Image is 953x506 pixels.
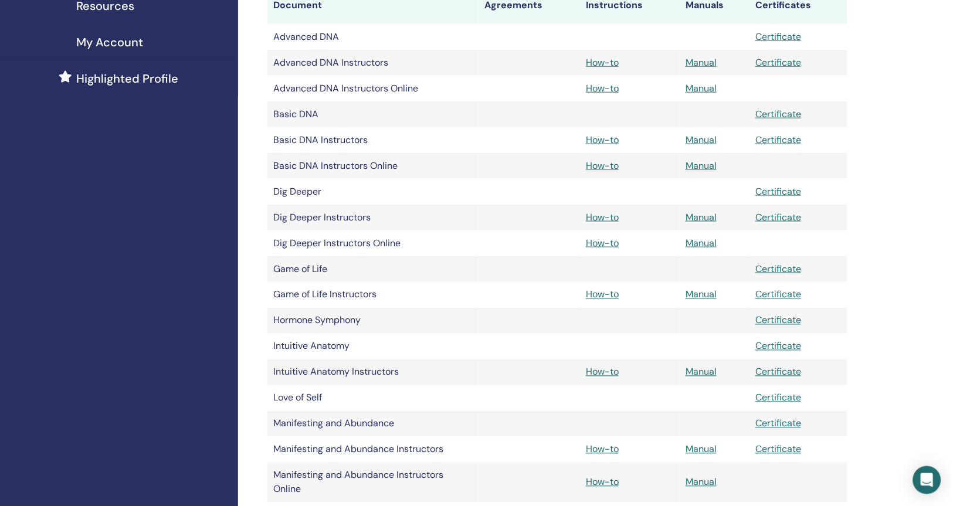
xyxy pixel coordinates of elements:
[76,33,143,51] span: My Account
[586,82,619,94] a: How-to
[686,211,717,223] a: Manual
[686,366,717,378] a: Manual
[267,437,479,463] td: Manifesting and Abundance Instructors
[755,443,801,456] a: Certificate
[586,159,619,172] a: How-to
[267,127,479,153] td: Basic DNA Instructors
[586,211,619,223] a: How-to
[267,205,479,230] td: Dig Deeper Instructors
[686,443,717,456] a: Manual
[755,108,801,120] a: Certificate
[267,463,479,502] td: Manifesting and Abundance Instructors Online
[755,185,801,198] a: Certificate
[755,366,801,378] a: Certificate
[755,211,801,223] a: Certificate
[686,159,717,172] a: Manual
[755,392,801,404] a: Certificate
[586,288,619,301] a: How-to
[686,476,717,488] a: Manual
[267,230,479,256] td: Dig Deeper Instructors Online
[267,101,479,127] td: Basic DNA
[267,282,479,308] td: Game of Life Instructors
[686,288,717,301] a: Manual
[267,256,479,282] td: Game of Life
[755,340,801,352] a: Certificate
[755,288,801,301] a: Certificate
[686,56,717,69] a: Manual
[755,263,801,275] a: Certificate
[267,153,479,179] td: Basic DNA Instructors Online
[755,314,801,327] a: Certificate
[755,30,801,43] a: Certificate
[267,308,479,334] td: Hormone Symphony
[686,82,717,94] a: Manual
[755,417,801,430] a: Certificate
[913,466,941,494] div: Open Intercom Messenger
[586,237,619,249] a: How-to
[267,411,479,437] td: Manifesting and Abundance
[76,70,178,87] span: Highlighted Profile
[586,443,619,456] a: How-to
[267,334,479,359] td: Intuitive Anatomy
[267,359,479,385] td: Intuitive Anatomy Instructors
[267,179,479,205] td: Dig Deeper
[267,50,479,76] td: Advanced DNA Instructors
[686,237,717,249] a: Manual
[267,385,479,411] td: Love of Self
[755,56,801,69] a: Certificate
[586,56,619,69] a: How-to
[586,366,619,378] a: How-to
[267,76,479,101] td: Advanced DNA Instructors Online
[755,134,801,146] a: Certificate
[586,134,619,146] a: How-to
[267,24,479,50] td: Advanced DNA
[586,476,619,488] a: How-to
[686,134,717,146] a: Manual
